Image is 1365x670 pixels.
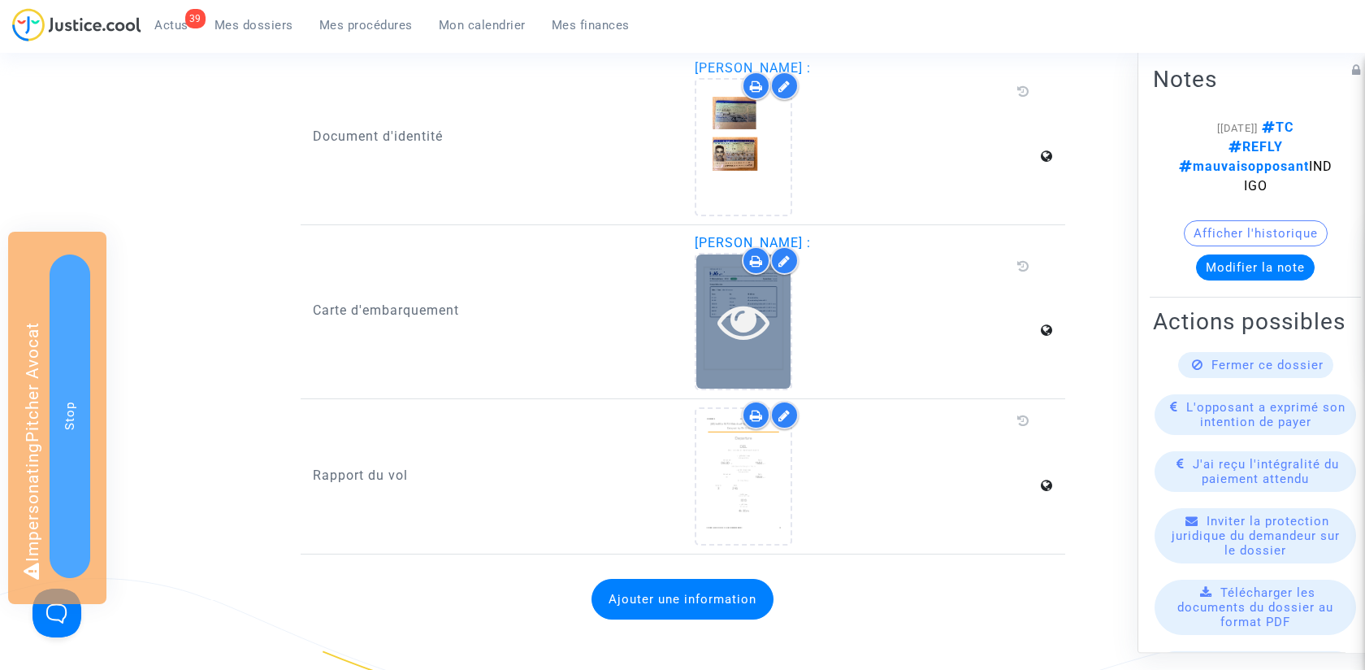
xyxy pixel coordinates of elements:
[201,13,306,37] a: Mes dossiers
[1153,307,1358,336] h2: Actions possibles
[1193,457,1339,486] span: J'ai reçu l'intégralité du paiement attendu
[552,18,630,33] span: Mes finances
[426,13,539,37] a: Mon calendrier
[695,235,811,250] span: [PERSON_NAME] :
[1217,122,1258,134] span: [[DATE]]
[214,18,293,33] span: Mes dossiers
[313,126,671,146] p: Document d'identité
[319,18,413,33] span: Mes procédures
[1228,139,1283,154] span: REFLY
[50,255,90,578] button: Stop
[185,9,206,28] div: 39
[1211,358,1324,372] span: Fermer ce dossier
[1172,514,1340,558] span: Inviter la protection juridique du demandeur sur le dossier
[1153,65,1358,94] h2: Notes
[1258,120,1293,135] span: TC
[539,13,643,37] a: Mes finances
[695,60,811,76] span: [PERSON_NAME] :
[1184,220,1328,246] button: Afficher l'historique
[1196,255,1315,281] button: Modifier la note
[12,8,141,41] img: jc-logo.svg
[1186,400,1345,429] span: L'opposant a exprimé son intention de payer
[154,18,188,33] span: Actus
[1179,159,1309,174] span: mauvaisopposant
[306,13,426,37] a: Mes procédures
[1177,585,1333,629] span: Télécharger les documents du dossier au format PDF
[63,402,77,430] span: Stop
[313,300,671,320] p: Carte d'embarquement
[313,465,671,485] p: Rapport du vol
[591,579,773,620] button: Ajouter une information
[439,18,526,33] span: Mon calendrier
[1179,139,1332,194] span: INDIGO
[8,232,106,604] div: Impersonating
[141,13,201,37] a: 39Actus
[32,589,81,637] iframe: Help Scout Beacon - Open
